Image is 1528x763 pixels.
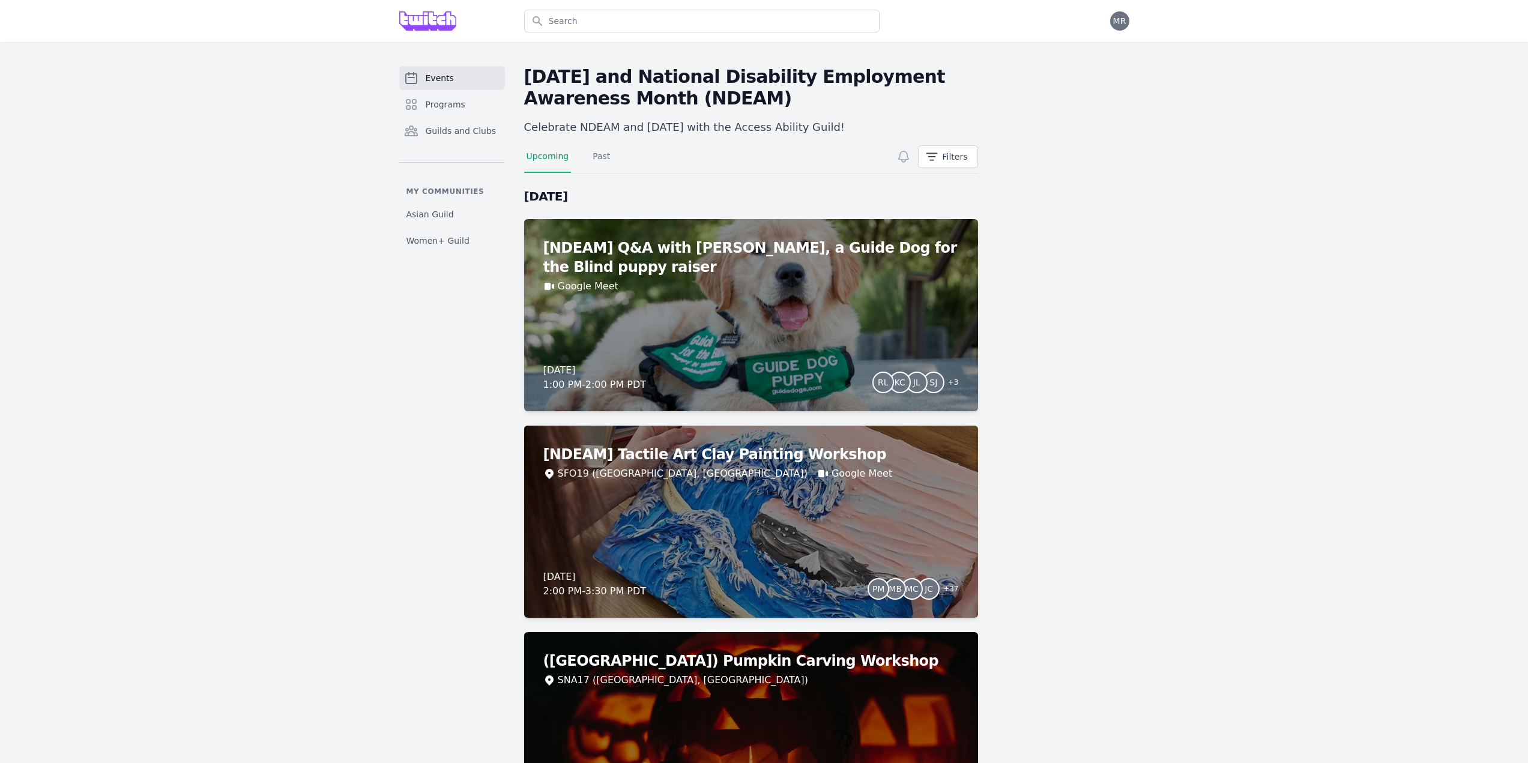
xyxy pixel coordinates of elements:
[524,219,978,411] a: [NDEAM] Q&A with [PERSON_NAME], a Guide Dog for the Blind puppy raiserGoogle Meet[DATE]1:00 PM-2:...
[832,466,892,481] a: Google Meet
[524,150,572,173] a: Upcoming
[558,279,618,294] a: Google Meet
[941,375,959,392] span: + 3
[426,72,454,84] span: Events
[905,585,919,593] span: MC
[524,10,880,32] input: Search
[543,363,647,392] div: [DATE] 1:00 PM - 2:00 PM PDT
[895,378,905,387] span: KC
[426,125,497,137] span: Guilds and Clubs
[1113,17,1126,25] span: MR
[1110,11,1129,31] button: MR
[558,466,808,481] div: SFO19 ([GEOGRAPHIC_DATA], [GEOGRAPHIC_DATA])
[543,651,959,671] h2: ([GEOGRAPHIC_DATA]) Pumpkin Carving Workshop
[399,119,505,143] a: Guilds and Clubs
[894,147,913,166] button: Subscribe
[426,98,465,110] span: Programs
[399,66,505,252] nav: Sidebar
[406,235,470,247] span: Women+ Guild
[918,145,978,168] button: Filters
[543,445,959,464] h2: [NDEAM] Tactile Art Clay Painting Workshop
[889,585,902,593] span: MB
[524,188,978,205] h2: [DATE]
[929,378,937,387] span: SJ
[543,570,647,599] div: [DATE] 2:00 PM - 3:30 PM PDT
[590,150,612,173] a: Past
[524,119,978,136] p: Celebrate NDEAM and [DATE] with the Access Ability Guild!
[878,378,889,387] span: RL
[399,187,505,196] p: My communities
[913,378,920,387] span: JL
[399,92,505,116] a: Programs
[543,238,959,277] h2: [NDEAM] Q&A with [PERSON_NAME], a Guide Dog for the Blind puppy raiser
[558,673,809,687] div: SNA17 ([GEOGRAPHIC_DATA], [GEOGRAPHIC_DATA])
[936,582,958,599] span: + 37
[399,204,505,225] a: Asian Guild
[399,230,505,252] a: Women+ Guild
[524,426,978,618] a: [NDEAM] Tactile Art Clay Painting WorkshopSFO19 ([GEOGRAPHIC_DATA], [GEOGRAPHIC_DATA])Google Meet...
[406,208,454,220] span: Asian Guild
[925,585,933,593] span: JC
[524,66,978,109] h2: [DATE] and National Disability Employment Awareness Month (NDEAM)
[399,11,457,31] img: Grove
[399,66,505,90] a: Events
[872,585,885,593] span: PM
